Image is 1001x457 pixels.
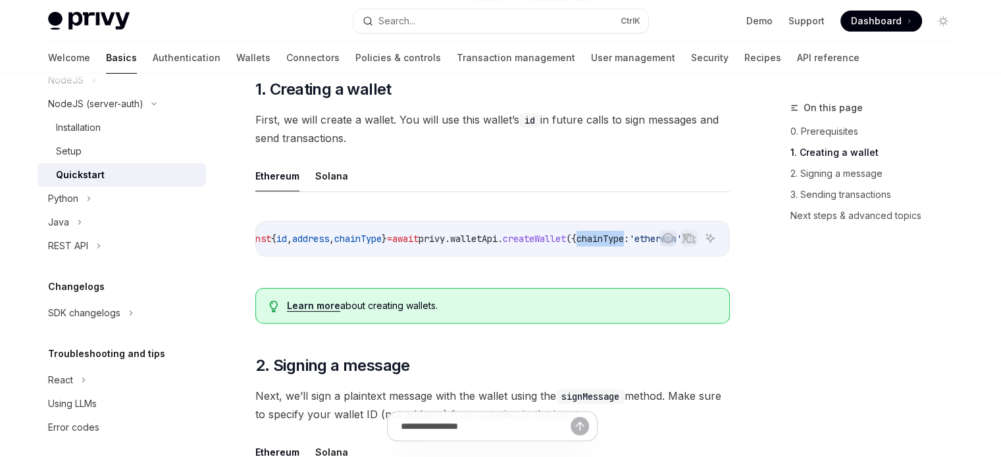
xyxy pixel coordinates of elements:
[519,113,540,128] code: id
[450,233,498,245] span: walletApi
[659,229,677,247] button: Report incorrect code
[392,233,419,245] span: await
[933,11,954,32] button: Toggle dark mode
[255,79,392,100] span: 1. Creating a wallet
[355,42,441,74] a: Policies & controls
[457,42,575,74] a: Transaction management
[851,14,902,28] span: Dashboard
[591,42,675,74] a: User management
[48,305,120,321] div: SDK changelogs
[276,233,287,245] span: id
[804,100,863,116] span: On this page
[334,233,382,245] span: chainType
[790,184,964,205] a: 3. Sending transactions
[353,9,648,33] button: Search...CtrlK
[48,346,165,362] h5: Troubleshooting and tips
[315,160,348,191] button: Solana
[378,13,415,29] div: Search...
[48,42,90,74] a: Welcome
[287,299,715,312] div: about creating wallets.
[790,142,964,163] a: 1. Creating a wallet
[629,233,682,245] span: 'ethereum'
[245,233,271,245] span: const
[38,116,206,139] a: Installation
[48,96,143,112] div: NodeJS (server-auth)
[48,372,73,388] div: React
[48,214,69,230] div: Java
[287,233,292,245] span: ,
[556,389,625,404] code: signMessage
[790,121,964,142] a: 0. Prerequisites
[48,238,88,254] div: REST API
[419,233,445,245] span: privy
[498,233,503,245] span: .
[56,143,82,159] div: Setup
[445,233,450,245] span: .
[153,42,220,74] a: Authentication
[292,233,329,245] span: address
[680,229,698,247] button: Copy the contents from the code block
[255,110,730,147] span: First, we will create a wallet. You will use this wallet’s in future calls to sign messages and s...
[38,139,206,163] a: Setup
[255,387,730,423] span: Next, we’ll sign a plaintext message with the wallet using the method. Make sure to specify your ...
[106,42,137,74] a: Basics
[56,120,101,135] div: Installation
[503,233,566,245] span: createWallet
[788,14,825,28] a: Support
[38,163,206,187] a: Quickstart
[48,191,78,206] div: Python
[746,14,773,28] a: Demo
[566,233,577,245] span: ({
[236,42,270,74] a: Wallets
[38,416,206,439] a: Error codes
[797,42,860,74] a: API reference
[271,233,276,245] span: {
[48,396,97,412] div: Using LLMs
[790,163,964,184] a: 2. Signing a message
[38,392,206,416] a: Using LLMs
[691,42,729,74] a: Security
[255,355,410,376] span: 2. Signing a message
[571,417,589,435] button: Send message
[56,167,105,183] div: Quickstart
[286,42,340,74] a: Connectors
[577,233,629,245] span: chainType:
[255,160,299,191] button: Ethereum
[790,205,964,226] a: Next steps & advanced topics
[387,233,392,245] span: =
[702,229,719,247] button: Ask AI
[744,42,781,74] a: Recipes
[48,279,105,295] h5: Changelogs
[682,233,698,245] span: });
[840,11,922,32] a: Dashboard
[382,233,387,245] span: }
[269,301,278,312] svg: Tip
[621,16,640,26] span: Ctrl K
[329,233,334,245] span: ,
[48,420,99,435] div: Error codes
[287,300,340,312] a: Learn more
[48,12,130,30] img: light logo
